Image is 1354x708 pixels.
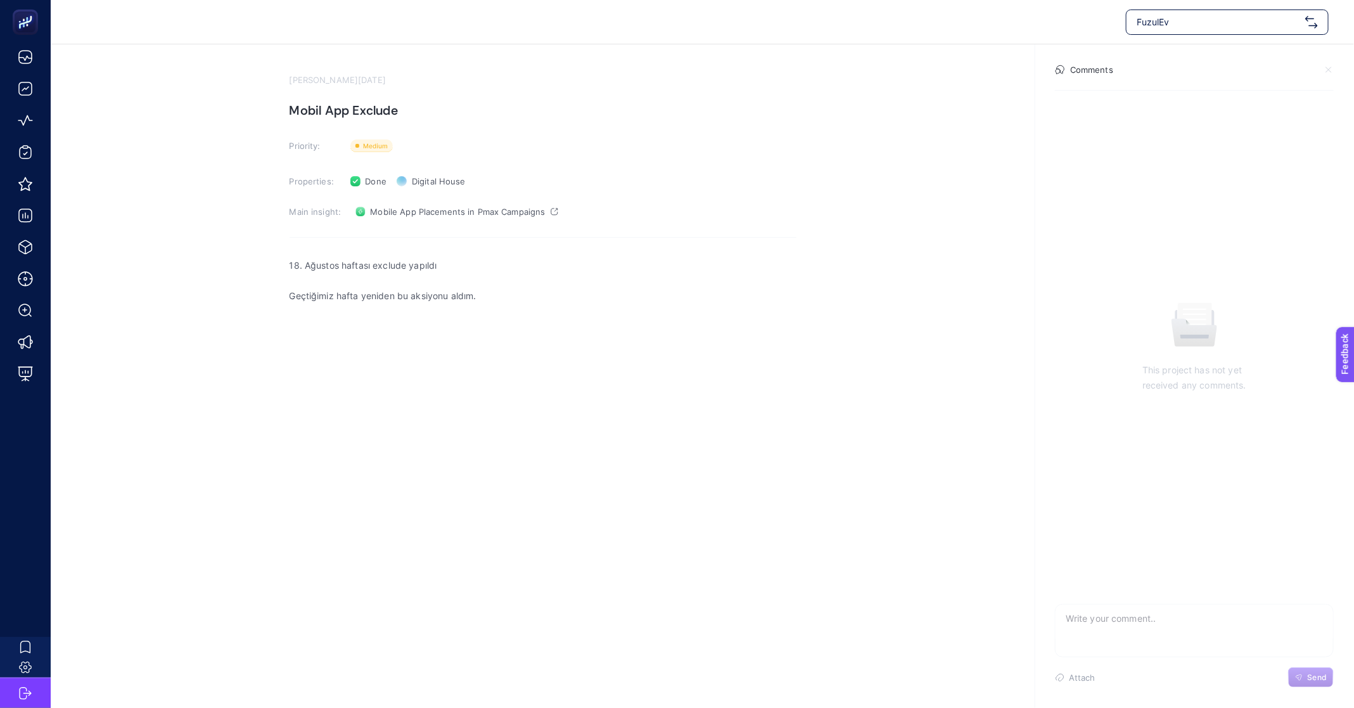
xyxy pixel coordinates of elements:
span: Attach [1069,673,1095,683]
span: Send [1308,673,1327,683]
div: Rich Text Editor. Editing area: main [290,250,796,503]
time: [PERSON_NAME][DATE] [290,75,386,85]
h3: Main insight: [290,207,343,217]
p: This project has not yet received any comments. [1142,363,1246,393]
span: Feedback [8,4,48,14]
span: Done [366,176,387,186]
p: Geçtiğimiz hafta yeniden bu aksiyonu aldım. [290,288,796,304]
span: Digital House [412,176,466,186]
h1: Mobil App Exclude [290,100,796,120]
h3: Priority: [290,141,343,151]
p: 18. Ağustos haftası exclude yapıldı [290,258,796,273]
h4: Comments [1070,65,1113,75]
span: FuzulEv [1137,16,1300,29]
button: Send [1288,667,1334,688]
a: Mobile App Placements in Pmax Campaigns [350,202,563,222]
span: Mobile App Placements in Pmax Campaigns [371,207,546,217]
h3: Properties: [290,176,343,186]
img: svg%3e [1305,16,1318,29]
